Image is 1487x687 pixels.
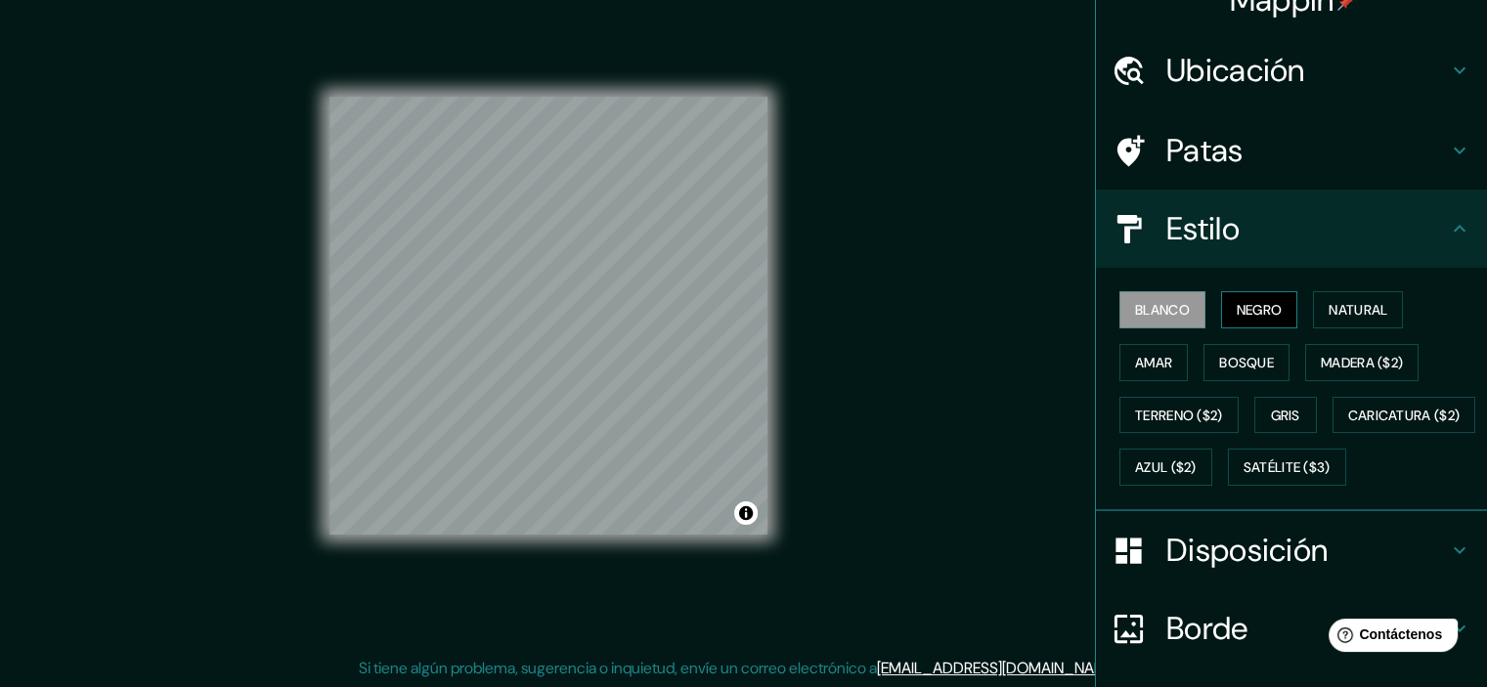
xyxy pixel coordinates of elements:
button: Gris [1254,397,1317,434]
font: Gris [1271,407,1300,424]
button: Negro [1221,291,1298,328]
font: Bosque [1219,354,1274,371]
font: Borde [1166,608,1248,649]
div: Ubicación [1096,31,1487,109]
button: Azul ($2) [1119,449,1212,486]
div: Patas [1096,111,1487,190]
iframe: Lanzador de widgets de ayuda [1313,611,1465,666]
font: Disposición [1166,530,1328,571]
font: Patas [1166,130,1244,171]
font: Caricatura ($2) [1348,407,1461,424]
canvas: Mapa [329,97,767,535]
font: Satélite ($3) [1244,459,1331,477]
button: Satélite ($3) [1228,449,1346,486]
button: Blanco [1119,291,1205,328]
div: Estilo [1096,190,1487,268]
font: Natural [1329,301,1387,319]
font: Ubicación [1166,50,1305,91]
font: Azul ($2) [1135,459,1197,477]
button: Caricatura ($2) [1333,397,1476,434]
button: Activar o desactivar atribución [734,501,758,525]
font: Negro [1237,301,1283,319]
font: Terreno ($2) [1135,407,1223,424]
button: Terreno ($2) [1119,397,1239,434]
div: Disposición [1096,511,1487,589]
button: Amar [1119,344,1188,381]
button: Madera ($2) [1305,344,1419,381]
font: Madera ($2) [1321,354,1403,371]
font: Estilo [1166,208,1240,249]
font: Si tiene algún problema, sugerencia o inquietud, envíe un correo electrónico a [359,658,877,678]
button: Natural [1313,291,1403,328]
button: Bosque [1203,344,1290,381]
font: Amar [1135,354,1172,371]
a: [EMAIL_ADDRESS][DOMAIN_NAME] [877,658,1118,678]
div: Borde [1096,589,1487,667]
font: Blanco [1135,301,1190,319]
